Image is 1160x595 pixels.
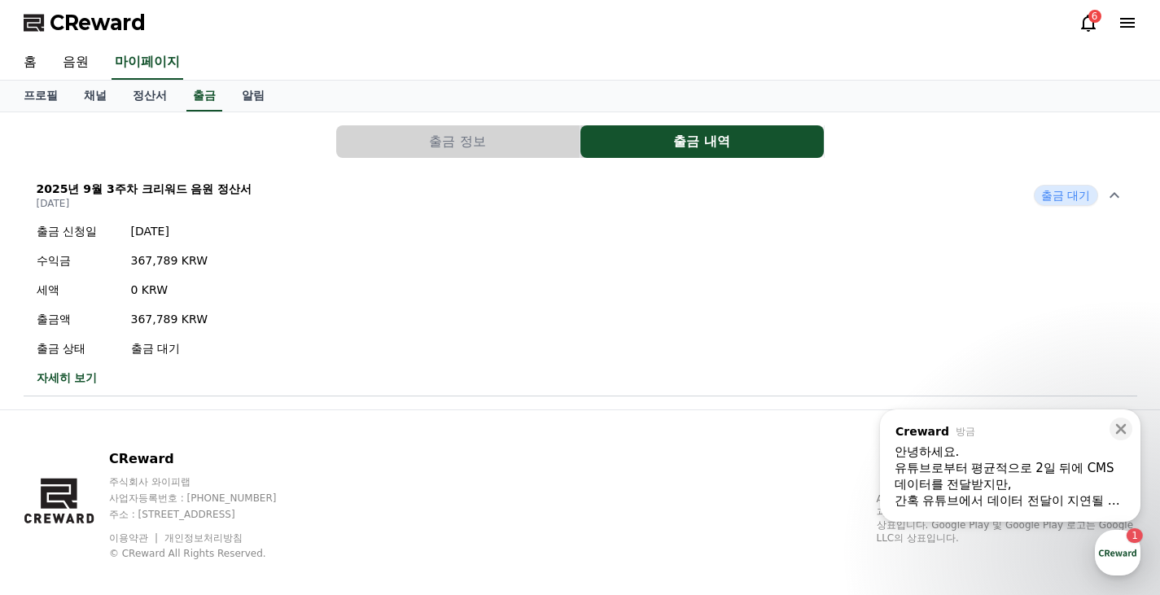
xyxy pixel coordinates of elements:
[37,311,118,327] p: 출금액
[37,197,252,210] p: [DATE]
[580,125,824,158] button: 출금 내역
[112,46,183,80] a: 마이페이지
[37,340,118,357] p: 출금 상태
[120,81,180,112] a: 정산서
[50,46,102,80] a: 음원
[51,484,61,497] span: 홈
[109,532,160,544] a: 이용약관
[109,508,308,521] p: 주소 : [STREET_ADDRESS]
[1034,185,1097,206] span: 출금 대기
[877,492,1137,545] p: App Store, iCloud, iCloud Drive 및 iTunes Store는 미국과 그 밖의 나라 및 지역에서 등록된 Apple Inc.의 서비스 상표입니다. Goo...
[50,10,146,36] span: CReward
[37,282,118,298] p: 세액
[11,46,50,80] a: 홈
[165,459,171,472] span: 1
[37,252,118,269] p: 수익금
[131,340,208,357] p: 출금 대기
[107,460,210,501] a: 1대화
[186,81,222,112] a: 출금
[131,311,208,327] p: 367,789 KRW
[109,492,308,505] p: 사업자등록번호 : [PHONE_NUMBER]
[1088,10,1101,23] div: 6
[24,10,146,36] a: CReward
[164,532,243,544] a: 개인정보처리방침
[71,81,120,112] a: 채널
[229,81,278,112] a: 알림
[109,449,308,469] p: CReward
[131,252,208,269] p: 367,789 KRW
[252,484,271,497] span: 설정
[131,223,208,239] p: [DATE]
[336,125,580,158] button: 출금 정보
[109,547,308,560] p: © CReward All Rights Reserved.
[11,81,71,112] a: 프로필
[37,223,118,239] p: 출금 신청일
[580,125,825,158] a: 출금 내역
[131,282,208,298] p: 0 KRW
[210,460,313,501] a: 설정
[5,460,107,501] a: 홈
[109,475,308,488] p: 주식회사 와이피랩
[37,370,208,386] a: 자세히 보기
[1079,13,1098,33] a: 6
[149,485,169,498] span: 대화
[24,171,1137,396] button: 2025년 9월 3주차 크리워드 음원 정산서 [DATE] 출금 대기 출금 신청일 [DATE] 수익금 367,789 KRW 세액 0 KRW 출금액 367,789 KRW 출금 상...
[37,181,252,197] p: 2025년 9월 3주차 크리워드 음원 정산서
